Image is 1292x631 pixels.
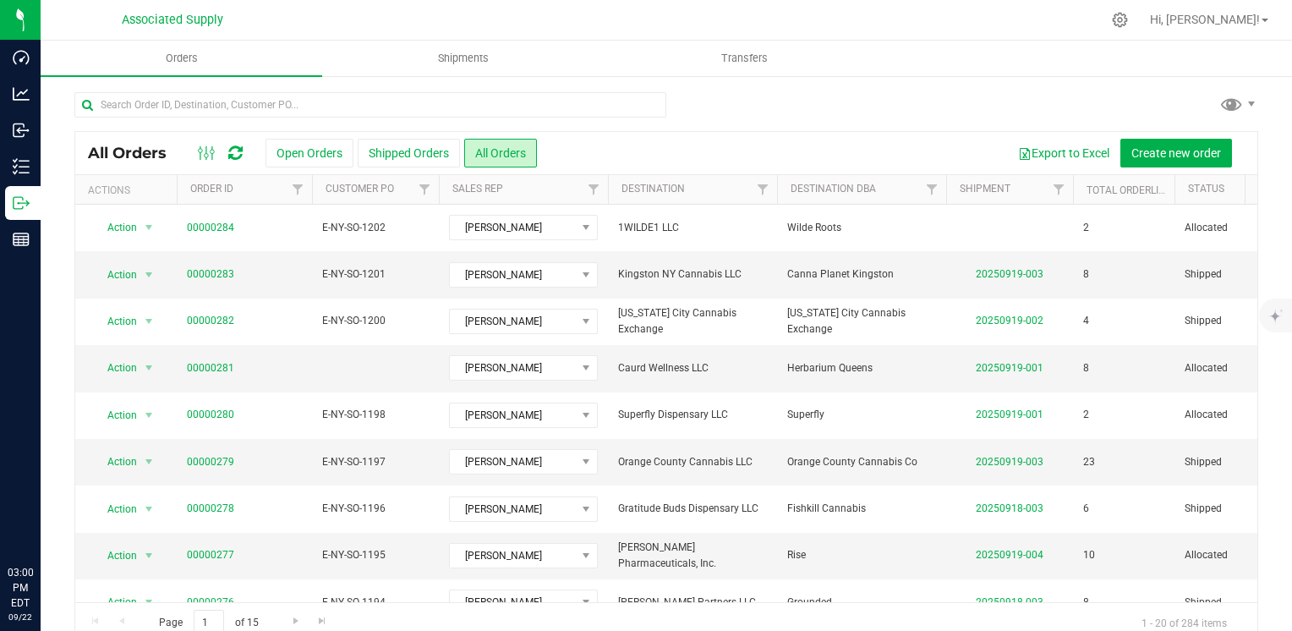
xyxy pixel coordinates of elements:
[322,547,429,563] span: E-NY-SO-1195
[1083,407,1089,423] span: 2
[976,315,1043,326] a: 20250919-002
[787,454,936,470] span: Orange County Cannabis Co
[450,403,576,427] span: [PERSON_NAME]
[92,263,138,287] span: Action
[618,266,767,283] span: Kingston NY Cannabis LLC
[13,85,30,102] inline-svg: Analytics
[1083,313,1089,329] span: 4
[13,49,30,66] inline-svg: Dashboard
[1087,184,1178,196] a: Total Orderlines
[17,496,68,546] iframe: Resource center
[791,183,876,195] a: Destination DBA
[139,544,160,568] span: select
[415,51,512,66] span: Shipments
[698,51,791,66] span: Transfers
[13,122,30,139] inline-svg: Inbound
[322,454,429,470] span: E-NY-SO-1197
[450,497,576,521] span: [PERSON_NAME]
[450,450,576,474] span: [PERSON_NAME]
[618,305,767,337] span: [US_STATE] City Cannabis Exchange
[187,595,234,611] a: 00000276
[1188,183,1224,195] a: Status
[139,310,160,333] span: select
[787,595,936,611] span: Grounded
[450,544,576,568] span: [PERSON_NAME]
[139,216,160,239] span: select
[1185,313,1291,329] span: Shipped
[618,501,767,517] span: Gratitude Buds Dispensary LLC
[976,502,1043,514] a: 20250918-003
[187,407,234,423] a: 00000280
[139,497,160,521] span: select
[284,175,312,204] a: Filter
[1007,139,1120,167] button: Export to Excel
[92,403,138,427] span: Action
[92,356,138,380] span: Action
[960,183,1010,195] a: Shipment
[187,220,234,236] a: 00000284
[143,51,221,66] span: Orders
[13,158,30,175] inline-svg: Inventory
[1083,501,1089,517] span: 6
[787,360,936,376] span: Herbarium Queens
[358,139,460,167] button: Shipped Orders
[92,590,138,614] span: Action
[976,549,1043,561] a: 20250919-004
[266,139,353,167] button: Open Orders
[13,231,30,248] inline-svg: Reports
[1185,454,1291,470] span: Shipped
[322,595,429,611] span: E-NY-SO-1194
[1185,220,1291,236] span: Allocated
[1131,146,1221,160] span: Create new order
[976,409,1043,420] a: 20250919-001
[787,407,936,423] span: Superfly
[326,183,394,195] a: Customer PO
[322,407,429,423] span: E-NY-SO-1198
[1185,595,1291,611] span: Shipped
[787,547,936,563] span: Rise
[187,501,234,517] a: 00000278
[139,356,160,380] span: select
[322,220,429,236] span: E-NY-SO-1202
[1185,501,1291,517] span: Shipped
[187,454,234,470] a: 00000279
[187,360,234,376] a: 00000281
[1083,266,1089,283] span: 8
[322,501,429,517] span: E-NY-SO-1196
[88,184,170,196] div: Actions
[621,183,685,195] a: Destination
[787,305,936,337] span: [US_STATE] City Cannabis Exchange
[1083,595,1089,611] span: 8
[787,266,936,283] span: Canna Planet Kingston
[1120,139,1232,167] button: Create new order
[187,547,234,563] a: 00000277
[122,13,223,27] span: Associated Supply
[450,310,576,333] span: [PERSON_NAME]
[74,92,666,118] input: Search Order ID, Destination, Customer PO...
[8,611,33,623] p: 09/22
[452,183,503,195] a: Sales Rep
[618,360,767,376] span: Caurd Wellness LLC
[450,590,576,614] span: [PERSON_NAME]
[450,356,576,380] span: [PERSON_NAME]
[187,266,234,283] a: 00000283
[13,195,30,211] inline-svg: Outbound
[749,175,777,204] a: Filter
[92,310,138,333] span: Action
[1045,175,1073,204] a: Filter
[92,216,138,239] span: Action
[787,220,936,236] span: Wilde Roots
[618,595,767,611] span: [PERSON_NAME] Partners LLC
[918,175,946,204] a: Filter
[1150,13,1260,26] span: Hi, [PERSON_NAME]!
[618,454,767,470] span: Orange County Cannabis LLC
[450,263,576,287] span: [PERSON_NAME]
[92,450,138,474] span: Action
[1109,12,1130,28] div: Manage settings
[187,313,234,329] a: 00000282
[1185,266,1291,283] span: Shipped
[88,144,183,162] span: All Orders
[976,362,1043,374] a: 20250919-001
[464,139,537,167] button: All Orders
[618,540,767,572] span: [PERSON_NAME] Pharmaceuticals, Inc.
